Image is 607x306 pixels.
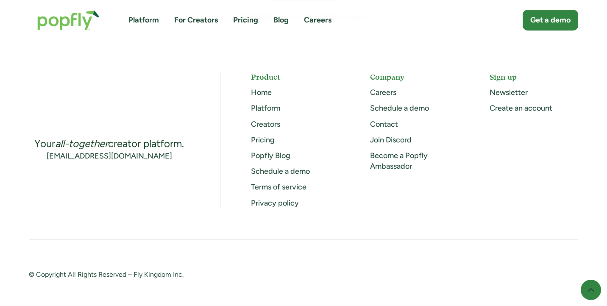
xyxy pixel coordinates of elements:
a: For Creators [174,15,218,25]
div: © Copyright All Rights Reserved – Fly Kingdom Inc. [29,270,288,281]
a: Creators [251,120,280,129]
a: Privacy policy [251,198,299,208]
a: Become a Popfly Ambassador [370,151,428,171]
a: Get a demo [523,10,578,31]
a: Home [251,88,272,97]
div: Get a demo [530,15,571,25]
a: Careers [370,88,396,97]
h5: Sign up [490,72,578,82]
h5: Product [251,72,340,82]
a: Schedule a demo [251,167,310,176]
a: [EMAIL_ADDRESS][DOMAIN_NAME] [47,151,172,161]
a: Pricing [251,135,275,145]
a: Popfly Blog [251,151,290,160]
div: Your creator platform. [34,137,184,150]
a: Contact [370,120,398,129]
em: all-together [55,137,108,150]
a: Terms of service [251,182,306,192]
a: Blog [273,15,289,25]
a: Platform [128,15,159,25]
h5: Company [370,72,459,82]
a: Create an account [490,103,552,113]
a: home [29,2,108,39]
a: Platform [251,103,280,113]
a: Join Discord [370,135,412,145]
a: Careers [304,15,331,25]
a: Newsletter [490,88,528,97]
a: Pricing [233,15,258,25]
a: Schedule a demo [370,103,429,113]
